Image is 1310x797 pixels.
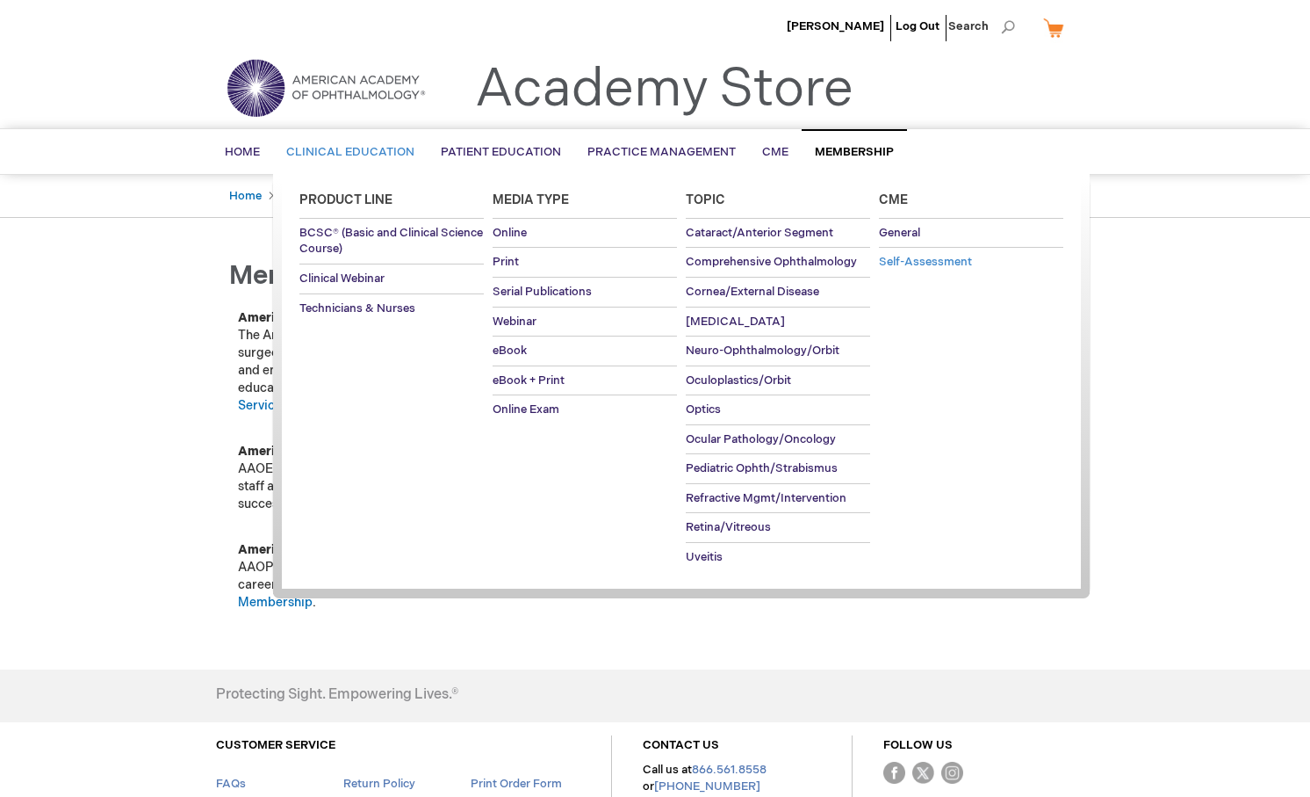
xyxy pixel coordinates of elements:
span: Oculoplastics/Orbit [686,373,791,388]
h4: Protecting Sight. Empowering Lives.® [216,687,458,703]
span: Uveitis [686,550,723,564]
span: Membership [229,260,387,292]
span: Pediatric Ophth/Strabismus [686,461,838,475]
span: Technicians & Nurses [299,301,415,315]
a: FAQs [216,777,246,791]
strong: American Academy of Ophthalmology [238,310,466,325]
span: BCSC® (Basic and Clinical Science Course) [299,226,483,257]
span: Cataract/Anterior Segment [686,226,833,240]
a: Return Policy [343,777,415,791]
img: Twitter [912,762,934,784]
span: Refractive Mgmt/Intervention [686,491,846,505]
span: Cornea/External Disease [686,285,819,299]
span: Home [225,145,260,159]
span: Patient Education [441,145,561,159]
strong: American Academy of Ophthalmic Professionals [238,542,530,557]
strong: American Academy of Ophthalmic Executives [238,444,515,459]
span: Product Line [299,192,392,207]
span: eBook [493,344,527,358]
p: The American Academy of Ophthalmology is the world’s largest association of eye physicians and su... [238,309,826,415]
span: Retina/Vitreous [686,520,771,534]
span: Search [948,9,1015,44]
a: FOLLOW US [883,738,953,752]
span: [MEDICAL_DATA] [686,315,785,329]
span: Optics [686,402,721,417]
a: Print Order Form [471,777,562,791]
span: Print [493,255,519,269]
a: [PHONE_NUMBER] [654,779,760,793]
img: Facebook [883,762,905,784]
span: Self-Assessment [879,255,972,269]
span: Ocular Pathology/Oncology [686,432,836,446]
span: Clinical Education [286,145,414,159]
a: Home [229,189,262,203]
span: Cme [879,192,908,207]
a: [PERSON_NAME] [787,19,884,33]
p: AAOE is the Academy’s practice management membership organization providing administrative staff ... [238,443,826,513]
a: CONTACT US [643,738,719,752]
span: Webinar [493,315,536,329]
span: Serial Publications [493,285,592,299]
span: Media Type [493,192,569,207]
p: AAOP™ is the Academy's membership organization dedicated to meeting the educational needs and car... [238,541,826,612]
span: Comprehensive Ophthalmology [686,255,857,269]
a: CUSTOMER SERVICE [216,738,335,752]
a: Log Out [896,19,939,33]
span: Practice Management [587,145,736,159]
span: Clinical Webinar [299,272,385,286]
span: Topic [686,192,725,207]
span: Neuro-Ophthalmology/Orbit [686,344,839,358]
img: instagram [941,762,963,784]
span: General [879,226,920,240]
span: Online [493,226,527,240]
a: Academy Store [475,58,853,121]
a: 866.561.8558 [692,763,767,777]
span: eBook + Print [493,373,565,388]
span: CME [762,145,788,159]
span: Membership [815,145,894,159]
span: Online Exam [493,402,559,417]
